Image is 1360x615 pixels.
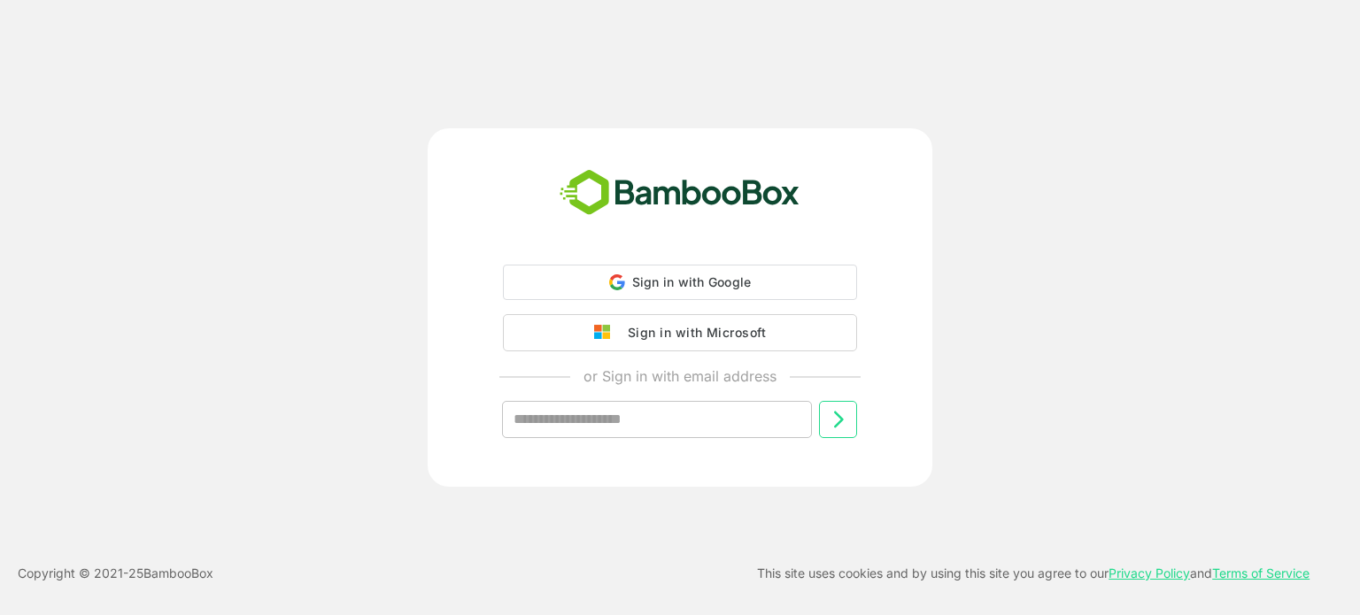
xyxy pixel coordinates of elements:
[1109,565,1190,580] a: Privacy Policy
[583,365,777,387] p: or Sign in with email address
[550,164,809,222] img: bamboobox
[619,321,766,344] div: Sign in with Microsoft
[503,265,857,300] div: Sign in with Google
[1212,565,1310,580] a: Terms of Service
[757,563,1310,584] p: This site uses cookies and by using this site you agree to our and
[632,274,752,289] span: Sign in with Google
[594,325,619,341] img: google
[18,563,213,584] p: Copyright © 2021- 25 BambooBox
[503,314,857,351] button: Sign in with Microsoft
